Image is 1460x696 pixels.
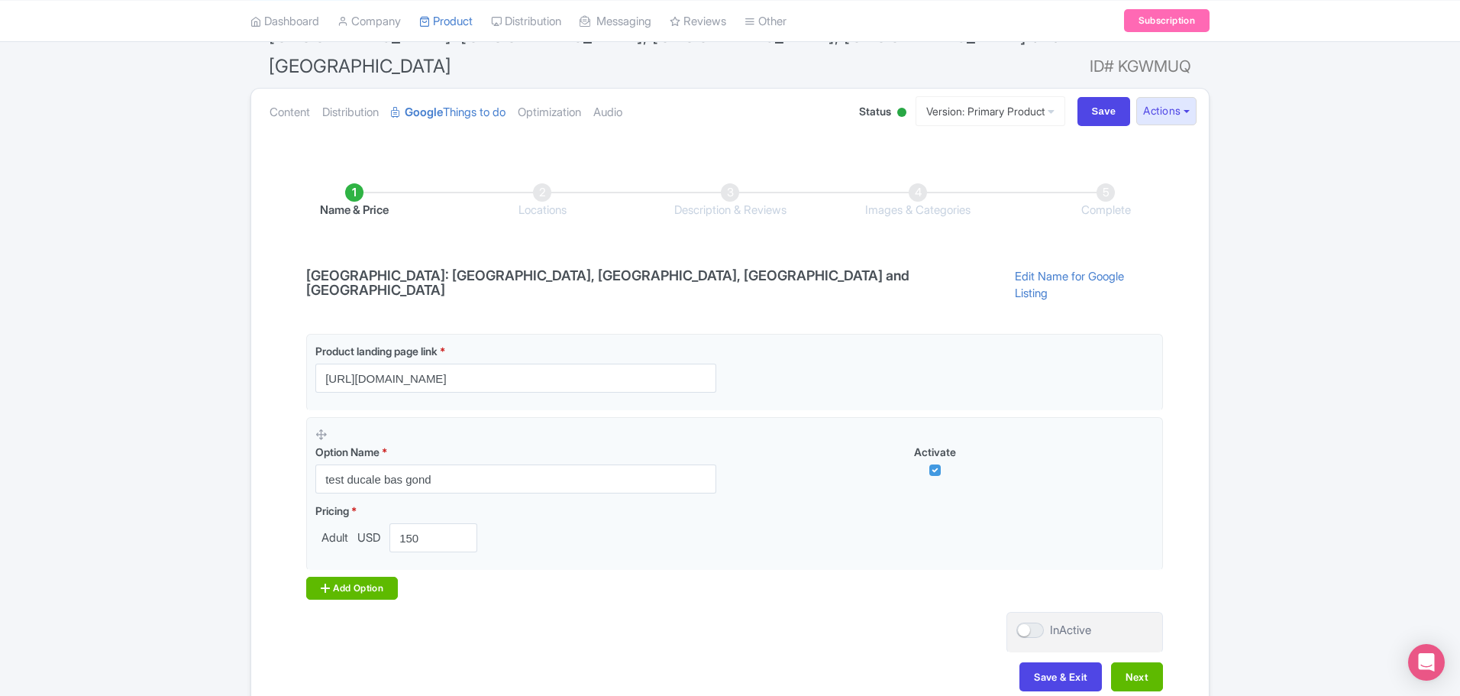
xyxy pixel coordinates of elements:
[389,523,477,552] input: 0.0
[1111,662,1163,691] button: Next
[1124,9,1210,32] a: Subscription
[1012,183,1200,219] li: Complete
[894,102,909,125] div: Active
[859,103,891,119] span: Status
[1000,268,1163,307] a: Edit Name for Google Listing
[448,183,636,219] li: Locations
[269,24,1061,77] span: [GEOGRAPHIC_DATA]: [GEOGRAPHIC_DATA], [GEOGRAPHIC_DATA], [GEOGRAPHIC_DATA] and [GEOGRAPHIC_DATA]
[315,445,380,458] span: Option Name
[354,529,383,547] span: USD
[260,183,448,219] li: Name & Price
[1019,662,1102,691] button: Save & Exit
[518,89,581,137] a: Optimization
[1408,644,1445,681] div: Open Intercom Messenger
[1136,97,1197,125] button: Actions
[824,183,1012,219] li: Images & Categories
[391,89,506,137] a: GoogleThings to do
[315,465,716,494] input: Option Name
[322,89,379,137] a: Distribution
[1090,51,1191,82] span: ID# KGWMUQ
[916,96,1065,126] a: Version: Primary Product
[1050,622,1091,639] div: InActive
[315,504,349,517] span: Pricing
[315,364,716,393] input: Product landing page link
[914,445,956,458] span: Activate
[270,89,310,137] a: Content
[306,577,398,600] div: Add Option
[315,529,354,547] span: Adult
[636,183,824,219] li: Description & Reviews
[315,345,438,358] span: Product landing page link
[593,89,622,137] a: Audio
[297,268,1000,299] h4: [GEOGRAPHIC_DATA]: [GEOGRAPHIC_DATA], [GEOGRAPHIC_DATA], [GEOGRAPHIC_DATA] and [GEOGRAPHIC_DATA]
[1077,97,1131,126] input: Save
[405,104,443,121] strong: Google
